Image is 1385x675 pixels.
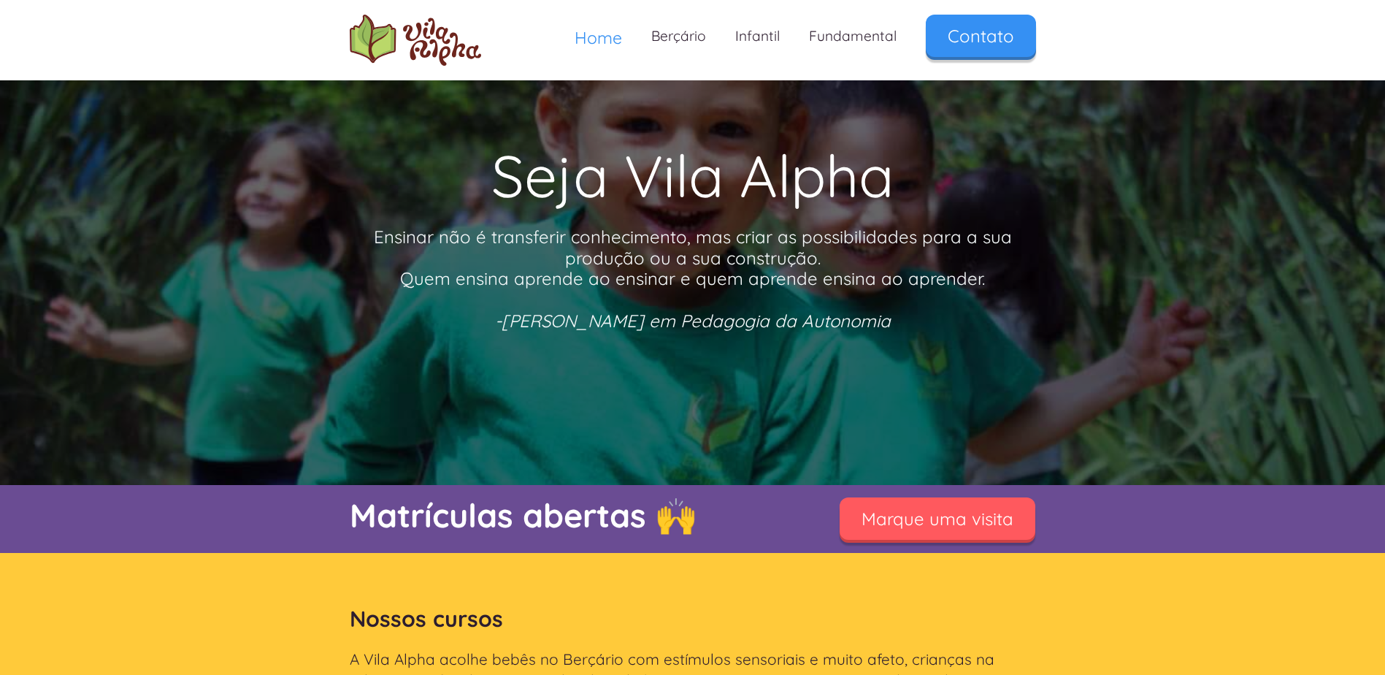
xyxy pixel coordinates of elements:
[637,15,721,58] a: Berçário
[495,310,891,332] em: -[PERSON_NAME] em Pedagogia da Autonomia
[560,15,637,61] a: Home
[794,15,911,58] a: Fundamental
[350,226,1036,332] p: Ensinar não é transferir conhecimento, mas criar as possibilidades para a sua produção ou a sua c...
[350,15,481,66] img: logo Escola Vila Alpha
[350,131,1036,219] h1: Seja Vila Alpha
[840,497,1035,540] a: Marque uma visita
[350,15,481,66] a: home
[350,492,802,538] p: Matrículas abertas 🙌
[350,597,1036,641] h2: Nossos cursos
[721,15,794,58] a: Infantil
[926,15,1036,57] a: Contato
[575,27,622,48] span: Home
